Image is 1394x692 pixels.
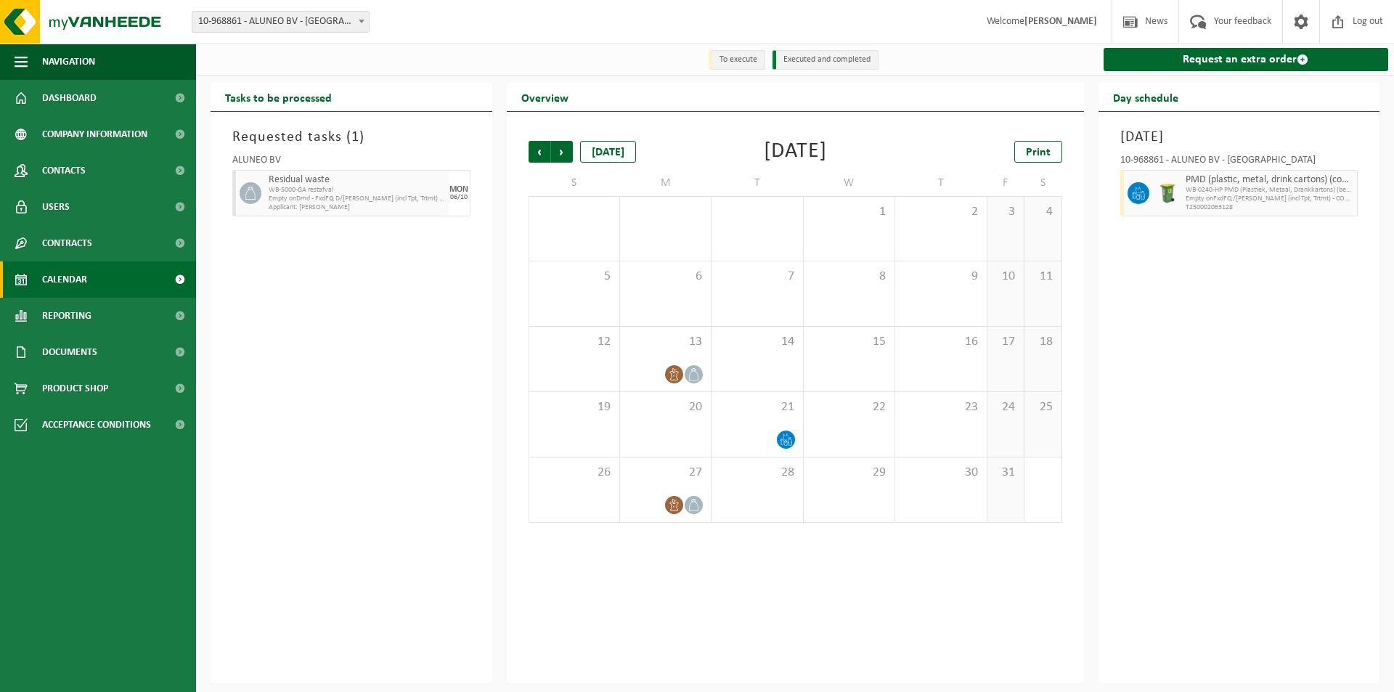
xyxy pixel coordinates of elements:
span: 1 [811,204,887,220]
h3: [DATE] [1120,126,1358,148]
span: 30 [902,465,979,481]
span: Calendar [42,261,87,298]
td: S [1024,170,1061,196]
div: [DATE] [764,141,827,163]
span: 19 [537,399,612,415]
span: Dashboard [42,80,97,116]
span: 14 [719,334,795,350]
span: 10-968861 - ALUNEO BV - HUIZINGEN [192,12,369,32]
span: Print [1026,147,1051,158]
span: Product Shop [42,370,108,407]
span: Next [551,141,573,163]
span: 7 [719,269,795,285]
span: Acceptance conditions [42,407,151,443]
span: Documents [42,334,97,370]
span: 11 [1032,269,1053,285]
span: 27 [627,465,704,481]
span: 15 [811,334,887,350]
span: 29 [811,465,887,481]
span: Reporting [42,298,91,334]
div: 06/10 [450,194,468,201]
span: Previous [529,141,550,163]
div: [DATE] [580,141,636,163]
span: 18 [1032,334,1053,350]
span: 5 [537,269,612,285]
span: 20 [627,399,704,415]
li: To execute [709,50,765,70]
a: Request an extra order [1104,48,1389,71]
h2: Day schedule [1099,83,1193,111]
img: WB-0240-HPE-GN-50 [1157,182,1178,204]
span: 8 [811,269,887,285]
span: 10 [995,269,1016,285]
span: 13 [627,334,704,350]
div: ALUNEO BV [232,155,470,170]
span: WB-0240-HP PMD (Plastiek, Metaal, Drankkartons) (bedrijven) [1186,186,1354,195]
span: 24 [995,399,1016,415]
span: 4 [1032,204,1053,220]
h3: Requested tasks ( ) [232,126,470,148]
a: Print [1014,141,1062,163]
span: 23 [902,399,979,415]
h2: Overview [507,83,583,111]
span: Empty onDmd - FxdFQ D/[PERSON_NAME] (incl Tpt, Trtmt) - COMP [269,195,445,203]
span: WB-5000-GA restafval [269,186,445,195]
li: Executed and completed [773,50,879,70]
td: M [620,170,712,196]
td: T [895,170,987,196]
span: 6 [627,269,704,285]
span: 1 [351,130,359,144]
span: 26 [537,465,612,481]
span: 10-968861 - ALUNEO BV - HUIZINGEN [192,11,370,33]
span: Navigation [42,44,95,80]
span: Company information [42,116,147,152]
span: Users [42,189,70,225]
span: PMD (plastic, metal, drink cartons) (companies) [1186,174,1354,186]
td: S [529,170,620,196]
span: 17 [995,334,1016,350]
span: 9 [902,269,979,285]
strong: [PERSON_NAME] [1024,16,1097,27]
span: Contracts [42,225,92,261]
span: 21 [719,399,795,415]
span: 2 [902,204,979,220]
span: Applicant: [PERSON_NAME] [269,203,445,212]
span: 25 [1032,399,1053,415]
span: T250002063128 [1186,203,1354,212]
span: Contacts [42,152,86,189]
div: 10-968861 - ALUNEO BV - [GEOGRAPHIC_DATA] [1120,155,1358,170]
span: 28 [719,465,795,481]
span: 31 [995,465,1016,481]
span: 16 [902,334,979,350]
h2: Tasks to be processed [211,83,346,111]
td: T [712,170,803,196]
span: 12 [537,334,612,350]
span: 3 [995,204,1016,220]
span: Residual waste [269,174,445,186]
div: MON [449,185,468,194]
td: F [987,170,1024,196]
span: Empty onFxdFQ/[PERSON_NAME] (incl Tpt, Trtmt) - COMP [1186,195,1354,203]
td: W [804,170,895,196]
span: 22 [811,399,887,415]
